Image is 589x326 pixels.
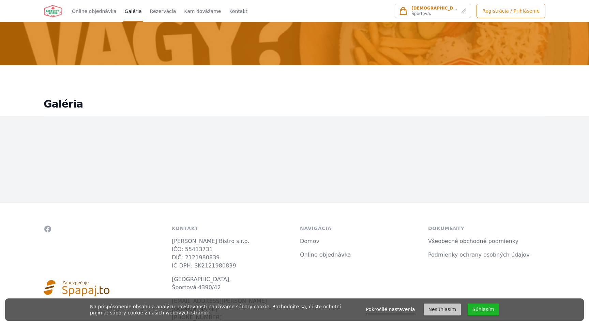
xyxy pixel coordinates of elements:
a: Registrácia / Prihlásenie [477,4,545,18]
h2: Galéria [44,98,545,110]
img: Spapaj.to [44,280,109,296]
button: Nesúhlasím [424,304,461,315]
a: Podmienky ochrany osobných údajov [428,251,530,258]
a: Pokročilé nastavenia [366,305,415,314]
li: [PERSON_NAME] Bistro s.r.o. IČO: 55413731 DIČ: 2121980839 IČ-DPH: SK2121980839 [172,237,289,270]
div: Športová, [411,5,458,16]
li: [GEOGRAPHIC_DATA], Športová 4390/42 [172,275,289,292]
img: Giorgio's Bistro [44,4,62,18]
h3: Kontakt [172,225,289,232]
a: Online objednávka [300,251,351,258]
a: [EMAIL_ADDRESS][PERSON_NAME][DOMAIN_NAME] [172,298,267,312]
a: Domov [300,238,319,244]
h3: Dokumenty [428,225,545,232]
a: Všeobecné obchodné podmienky [428,238,518,244]
h3: Navigácia [300,225,417,232]
span: [DEMOGRAPHIC_DATA] na: [411,6,472,11]
button: Súhlasím [468,304,499,315]
button: [DEMOGRAPHIC_DATA] na:Športová, [395,4,471,18]
div: Na prispôsobenie obsahu a analýzu návštevnosti používame súbory cookie. Rozhodnite sa, či ste och... [90,304,350,316]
